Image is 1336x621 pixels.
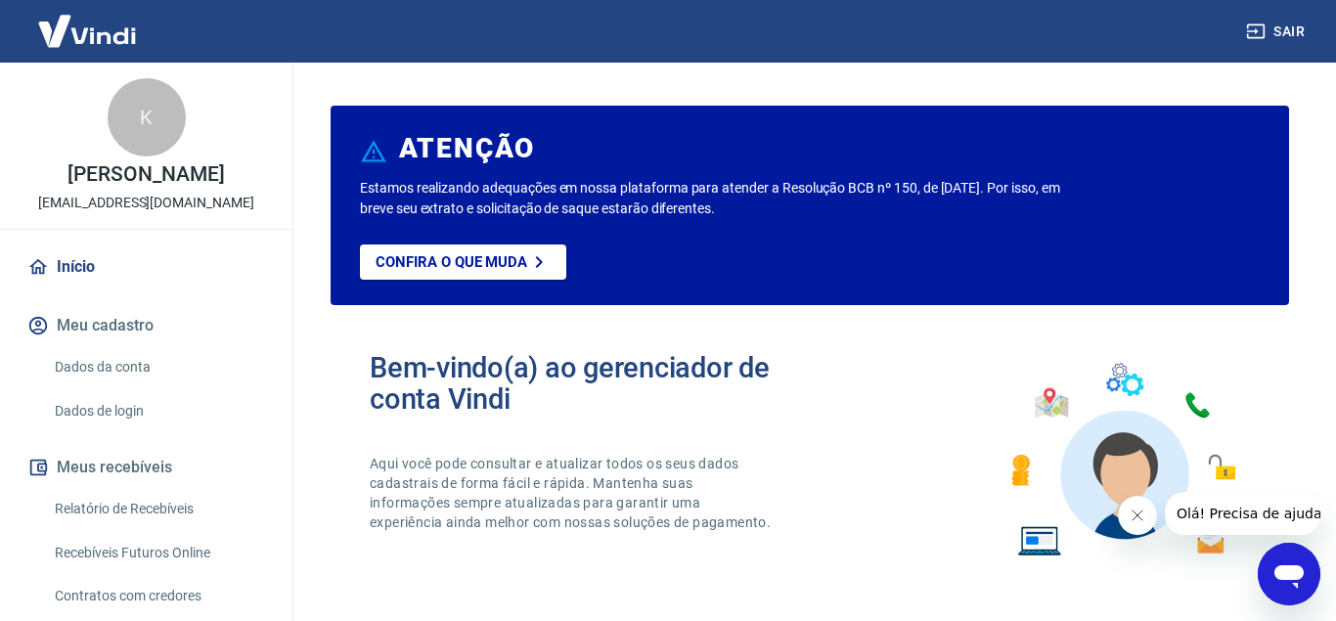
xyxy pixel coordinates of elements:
button: Meu cadastro [23,304,269,347]
iframe: Close message [1118,496,1157,535]
a: Contratos com credores [47,576,269,616]
p: Aqui você pode consultar e atualizar todos os seus dados cadastrais de forma fácil e rápida. Mant... [370,454,775,532]
span: Olá! Precisa de ajuda? [12,14,164,29]
img: Imagem de um avatar masculino com diversos icones exemplificando as funcionalidades do gerenciado... [994,352,1250,568]
a: Dados de login [47,391,269,431]
p: Estamos realizando adequações em nossa plataforma para atender a Resolução BCB nº 150, de [DATE].... [360,178,1080,219]
p: Confira o que muda [376,253,527,271]
a: Confira o que muda [360,244,566,280]
h2: Bem-vindo(a) ao gerenciador de conta Vindi [370,352,810,415]
img: Vindi [23,1,151,61]
a: Dados da conta [47,347,269,387]
button: Sair [1242,14,1313,50]
p: [PERSON_NAME] [67,164,224,185]
iframe: Button to launch messaging window [1258,543,1320,605]
button: Meus recebíveis [23,446,269,489]
a: Recebíveis Futuros Online [47,533,269,573]
div: K [108,78,186,156]
iframe: Message from company [1165,492,1320,535]
a: Início [23,245,269,288]
h6: ATENÇÃO [399,139,535,158]
p: [EMAIL_ADDRESS][DOMAIN_NAME] [38,193,254,213]
a: Relatório de Recebíveis [47,489,269,529]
